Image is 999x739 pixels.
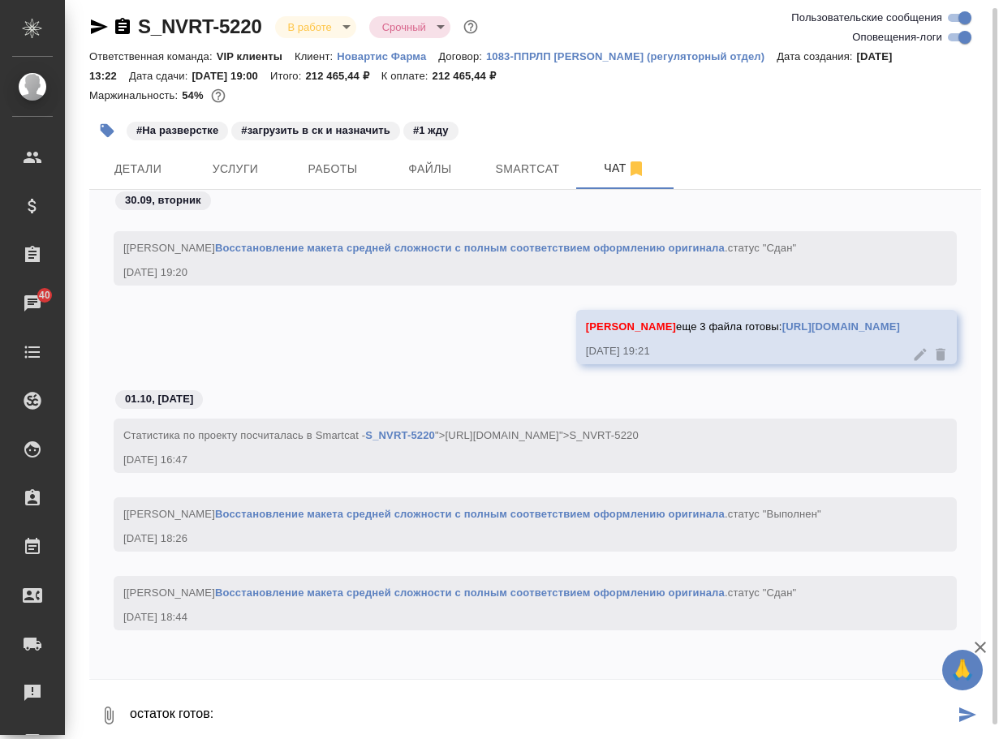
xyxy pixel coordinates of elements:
[99,159,177,179] span: Детали
[949,653,976,687] span: 🙏
[377,20,431,34] button: Срочный
[337,49,438,62] a: Новартис Фарма
[460,16,481,37] button: Доп статусы указывают на важность/срочность заказа
[381,70,433,82] p: К оплате:
[777,50,856,62] p: Дата создания:
[125,391,193,407] p: 01.10, [DATE]
[138,15,262,37] a: S_NVRT-5220
[305,70,381,82] p: 212 465,44 ₽
[125,192,201,208] p: 30.09, вторник
[294,159,372,179] span: Работы
[136,122,218,139] p: #На разверстке
[270,70,305,82] p: Итого:
[123,586,796,599] span: [[PERSON_NAME] .
[123,452,900,468] div: [DATE] 16:47
[486,49,777,62] a: 1083-ППРЛП [PERSON_NAME] (регуляторный отдел)
[438,50,486,62] p: Договор:
[433,70,508,82] p: 212 465,44 ₽
[89,113,125,148] button: Добавить тэг
[123,242,796,254] span: [[PERSON_NAME] .
[129,70,192,82] p: Дата сдачи:
[852,29,942,45] span: Оповещения-логи
[89,17,109,37] button: Скопировать ссылку для ЯМессенджера
[125,122,230,136] span: На разверстке
[489,159,566,179] span: Smartcat
[208,85,229,106] button: 82110.46 RUB;
[942,650,983,690] button: 🙏
[295,50,337,62] p: Клиент:
[369,16,450,38] div: В работе
[89,89,182,101] p: Маржинальность:
[29,287,60,303] span: 40
[123,429,639,441] span: Cтатистика по проекту посчиталась в Smartcat - ">[URL][DOMAIN_NAME]">S_NVRT-5220
[89,50,217,62] p: Ответственная команда:
[728,586,797,599] span: статус "Сдан"
[123,264,900,281] div: [DATE] 19:20
[586,343,900,359] div: [DATE] 19:21
[728,242,797,254] span: статус "Сдан"
[182,89,207,101] p: 54%
[215,586,725,599] a: Восстановление макета средней сложности с полным соответствием оформлению оригинала
[241,122,390,139] p: #загрузить в ск и назначить
[192,70,270,82] p: [DATE] 19:00
[123,508,821,520] span: [[PERSON_NAME] .
[391,159,469,179] span: Файлы
[217,50,295,62] p: VIP клиенты
[123,609,900,625] div: [DATE] 18:44
[486,50,777,62] p: 1083-ППРЛП [PERSON_NAME] (регуляторный отдел)
[365,429,435,441] a: S_NVRT-5220
[196,159,274,179] span: Услуги
[113,17,132,37] button: Скопировать ссылку
[215,242,725,254] a: Восстановление макета средней сложности с полным соответствием оформлению оригинала
[215,508,725,520] a: Восстановление макета средней сложности с полным соответствием оформлению оригинала
[782,320,900,333] a: [URL][DOMAIN_NAME]
[586,320,900,333] span: еще 3 файла готовы:
[123,531,900,547] div: [DATE] 18:26
[337,50,438,62] p: Новартис Фарма
[586,320,676,333] span: [PERSON_NAME]
[413,122,449,139] p: #1 жду
[275,16,356,38] div: В работе
[791,10,942,26] span: Пользовательские сообщения
[4,283,61,324] a: 40
[728,508,821,520] span: статус "Выполнен"
[627,159,646,178] svg: Отписаться
[586,158,664,178] span: Чат
[283,20,337,34] button: В работе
